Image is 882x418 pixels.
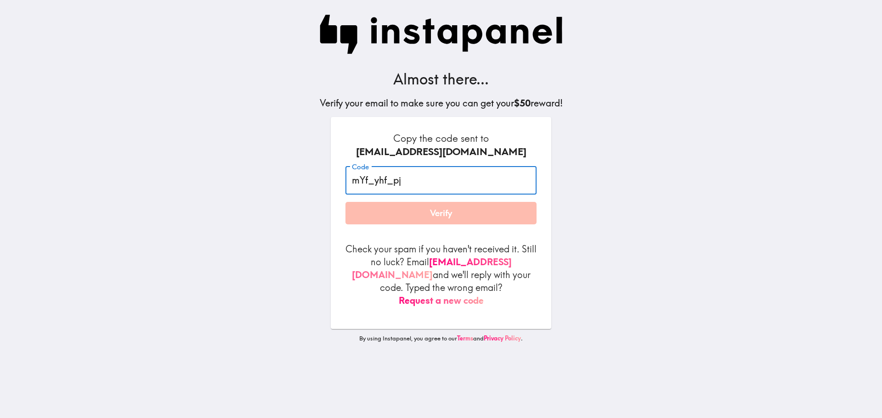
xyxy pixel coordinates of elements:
[331,334,551,343] p: By using Instapanel, you agree to our and .
[345,132,537,159] h6: Copy the code sent to
[484,334,521,342] a: Privacy Policy
[345,243,537,307] p: Check your spam if you haven't received it. Still no luck? Email and we'll reply with your code. ...
[457,334,473,342] a: Terms
[399,294,484,307] button: Request a new code
[320,69,563,89] h3: Almost there...
[320,15,563,54] img: Instapanel
[514,97,531,109] b: $50
[345,145,537,159] div: [EMAIL_ADDRESS][DOMAIN_NAME]
[352,256,512,280] a: [EMAIL_ADDRESS][DOMAIN_NAME]
[345,202,537,225] button: Verify
[345,166,537,195] input: xxx_xxx_xxx
[352,162,369,172] label: Code
[320,97,563,110] h5: Verify your email to make sure you can get your reward!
